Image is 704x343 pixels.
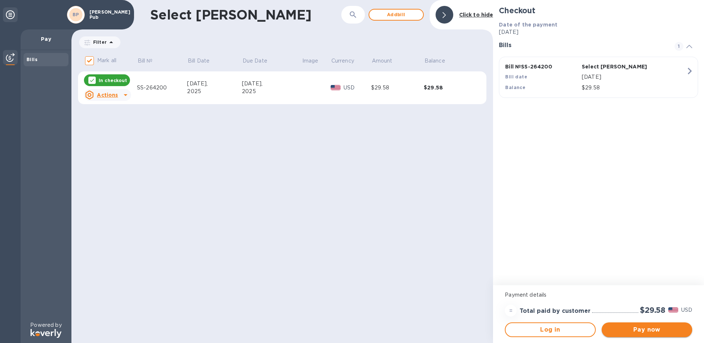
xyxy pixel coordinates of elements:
p: Filter [90,39,107,45]
p: Balance [425,57,445,65]
div: 2025 [242,88,302,95]
p: [DATE] [499,28,698,36]
button: Bill №SS-264200Select [PERSON_NAME]Bill date[DATE]Balance$29.58 [499,57,698,98]
button: Addbill [369,9,424,21]
span: Bill Date [188,57,219,65]
p: In checkout [99,77,127,84]
u: Actions [97,92,118,98]
p: Amount [372,57,393,65]
p: Mark all [97,57,116,64]
button: Log in [505,322,595,337]
p: Bill № SS-264200 [505,63,579,70]
button: Pay now [602,322,692,337]
span: Pay now [608,325,686,334]
p: $29.58 [582,84,686,92]
h1: Select [PERSON_NAME] [150,7,341,22]
img: Logo [31,329,61,338]
b: Date of the payment [499,22,557,28]
p: [DATE] [582,73,686,81]
p: Powered by [30,321,61,329]
div: $29.58 [424,84,476,91]
div: [DATE], [242,80,302,88]
p: Pay [27,35,66,43]
p: Payment details [505,291,692,299]
p: Due Date [243,57,267,65]
span: Balance [425,57,455,65]
p: Bill № [138,57,153,65]
h3: Bills [499,42,666,49]
b: Bills [27,57,38,62]
span: 1 [675,42,683,51]
p: Bill Date [188,57,210,65]
b: Balance [505,85,525,90]
p: Currency [331,57,354,65]
span: Log in [511,325,589,334]
p: Select [PERSON_NAME] [582,63,655,70]
div: [DATE], [187,80,242,88]
span: Add bill [375,10,417,19]
p: USD [344,84,371,92]
h3: Total paid by customer [520,308,591,315]
span: Amount [372,57,402,65]
h2: $29.58 [640,305,665,315]
b: Click to hide [459,12,493,18]
img: USD [331,85,341,90]
img: USD [668,307,678,312]
div: SS-264200 [137,84,187,92]
h2: Checkout [499,6,698,15]
div: 2025 [187,88,242,95]
b: Bill date [505,74,527,79]
p: [PERSON_NAME] Pub [89,10,126,20]
div: = [505,305,517,317]
p: Image [302,57,318,65]
b: BP [73,12,79,17]
span: Due Date [243,57,277,65]
span: Bill № [138,57,162,65]
div: $29.58 [371,84,424,92]
p: USD [681,306,692,314]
